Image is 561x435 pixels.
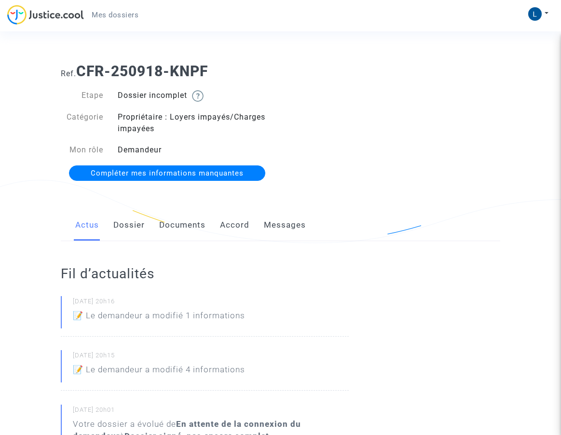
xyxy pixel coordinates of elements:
[113,209,145,241] a: Dossier
[76,63,208,80] b: CFR-250918-KNPF
[54,90,110,102] div: Etape
[73,297,349,310] small: [DATE] 20h16
[192,90,204,102] img: help.svg
[73,351,349,364] small: [DATE] 20h15
[92,11,138,19] span: Mes dossiers
[220,209,249,241] a: Accord
[91,169,244,177] span: Compléter mes informations manquantes
[159,209,205,241] a: Documents
[264,209,306,241] a: Messages
[61,265,349,282] h2: Fil d’actualités
[73,406,349,418] small: [DATE] 20h01
[110,144,281,156] div: Demandeur
[54,111,110,135] div: Catégorie
[73,364,245,381] p: 📝 Le demandeur a modifié 4 informations
[61,69,76,78] span: Ref.
[110,111,281,135] div: Propriétaire : Loyers impayés/Charges impayées
[73,310,245,326] p: 📝 Le demandeur a modifié 1 informations
[75,209,99,241] a: Actus
[7,5,84,25] img: jc-logo.svg
[528,7,542,21] img: ACg8ocKh8hU39Qq4ViYLjyk_Z_2hsTtZrMjHKTbrc2myQ3V7rXtSmw=s96-c
[54,144,110,156] div: Mon rôle
[84,8,146,22] a: Mes dossiers
[110,90,281,102] div: Dossier incomplet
